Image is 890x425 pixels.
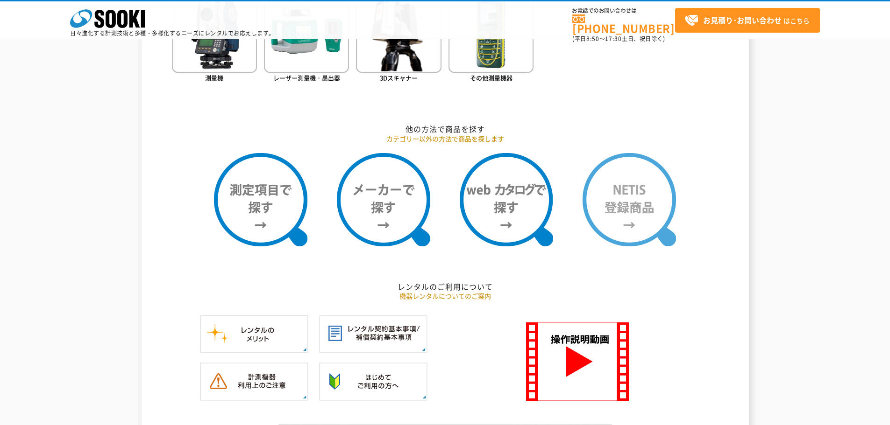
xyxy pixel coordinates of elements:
[460,153,553,246] img: webカタログで探す
[319,343,427,352] a: レンタル契約基本事項／補償契約基本事項
[172,134,719,144] p: カテゴリー以外の方法で商品を探します
[200,315,308,353] img: レンタルのメリット
[200,362,308,401] img: 計測機器ご利用上のご注意
[684,14,810,28] span: はこちら
[572,14,675,34] a: [PHONE_NUMBER]
[273,73,340,82] span: レーザー測量機・墨出器
[586,35,599,43] span: 8:50
[200,343,308,352] a: レンタルのメリット
[572,8,675,14] span: お電話でのお問い合わせは
[605,35,622,43] span: 17:30
[470,73,513,82] span: その他測量機器
[205,73,223,82] span: 測量機
[172,124,719,134] h2: 他の方法で商品を探す
[172,282,719,292] h2: レンタルのご利用について
[526,322,629,401] img: SOOKI 操作説明動画
[380,73,418,82] span: 3Dスキャナー
[583,153,676,246] img: NETIS登録商品
[337,153,430,246] img: メーカーで探す
[319,362,427,401] img: はじめてご利用の方へ
[70,30,275,36] p: 日々進化する計測技術と多種・多様化するニーズにレンタルでお応えします。
[172,291,719,301] p: 機器レンタルについてのご案内
[200,391,308,400] a: 計測機器ご利用上のご注意
[572,35,665,43] span: (平日 ～ 土日、祝日除く)
[214,153,307,246] img: 測定項目で探す
[675,8,820,33] a: お見積り･お問い合わせはこちら
[703,14,782,26] strong: お見積り･お問い合わせ
[319,315,427,353] img: レンタル契約基本事項／補償契約基本事項
[319,391,427,400] a: はじめてご利用の方へ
